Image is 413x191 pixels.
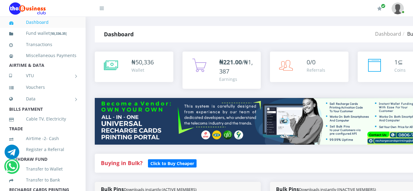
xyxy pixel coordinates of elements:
[9,91,76,106] a: Data
[135,58,154,66] span: 50,336
[9,173,76,187] a: Transfer to Bank
[219,58,253,75] span: /₦1,387
[270,52,348,82] a: 0/0 Referrals
[150,160,194,166] b: Click to Buy Cheaper
[9,68,76,83] a: VTU
[381,4,385,8] span: Renew/Upgrade Subscription
[95,52,173,82] a: ₦50,336 Wallet
[183,52,261,89] a: ₦221.00/₦1,387 Earnings
[9,112,76,126] a: Cable TV, Electricity
[131,67,154,73] div: Wallet
[9,15,76,29] a: Dashboard
[9,142,76,157] a: Register a Referral
[50,31,67,36] small: [ ]
[131,58,154,67] div: ₦
[219,76,255,82] div: Earnings
[392,2,404,14] img: User
[5,149,19,159] a: Chat for support
[377,6,382,11] i: Renew/Upgrade Subscription
[9,132,76,146] a: Airtime -2- Cash
[101,159,142,167] strong: Buying in Bulk?
[375,31,401,37] a: Dashboard
[9,80,76,94] a: Vouchers
[394,58,398,66] span: 1
[307,67,325,73] div: Referrals
[148,159,197,167] a: Click to Buy Cheaper
[307,58,315,66] span: 0/0
[6,164,18,174] a: Chat for support
[394,58,406,67] div: ⊆
[104,31,134,38] strong: Dashboard
[9,26,76,41] a: Fund wallet[50,336.35]
[9,49,76,63] a: Miscellaneous Payments
[394,67,406,73] div: Coins
[219,58,242,66] b: ₦221.00
[9,162,76,176] a: Transfer to Wallet
[9,38,76,52] a: Transactions
[9,2,46,15] img: Logo
[51,31,66,36] b: 50,336.35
